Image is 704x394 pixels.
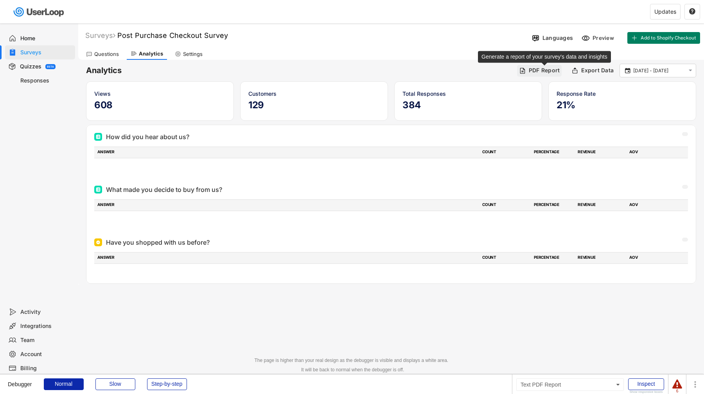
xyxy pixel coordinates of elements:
img: userloop-logo-01.svg [12,4,67,20]
div: What made you decide to buy from us? [106,185,222,194]
div: Surveys [20,49,72,56]
h6: Analytics [86,65,513,76]
img: Multi Select [96,187,101,192]
div: Response Rate [557,90,688,98]
div: REVENUE [578,202,625,209]
div: ANSWER [97,254,478,261]
div: Analytics [139,50,163,57]
div: Debugger [8,374,32,387]
div: Integrations [20,322,72,330]
div: COUNT [482,202,529,209]
div: Total Responses [402,90,534,98]
div: Surveys [85,31,115,40]
h5: 21% [557,99,688,111]
img: Multi Select [96,134,101,139]
div: Billing [20,365,72,372]
img: Language%20Icon.svg [532,34,540,42]
div: Preview [593,34,616,41]
div: REVENUE [578,149,625,156]
font: Post Purchase Checkout Survey [117,31,228,39]
h5: 129 [248,99,380,111]
button:  [687,67,694,74]
div: PERCENTAGE [534,202,573,209]
div: Text PDF Report [516,378,624,391]
div: ANSWER [97,202,478,209]
div: Quizzes [20,63,41,70]
div: Export Data [581,67,614,74]
div: Home [20,35,72,42]
button:  [624,67,631,74]
div: AOV [629,149,676,156]
div: Responses [20,77,72,84]
button: Add to Shopify Checkout [627,32,700,44]
div: BETA [47,65,54,68]
text:  [689,8,695,15]
h5: 608 [94,99,226,111]
div: Step-by-step [147,378,187,390]
div: Inspect [628,378,664,390]
div: Activity [20,308,72,316]
div: AOV [629,202,676,209]
text:  [625,67,630,74]
div: Questions [94,51,119,57]
div: PERCENTAGE [534,254,573,261]
div: Have you shopped with us before? [106,238,210,247]
input: Select Date Range [633,67,685,75]
div: Normal [44,378,84,390]
div: Show responsive boxes [628,390,664,394]
div: PERCENTAGE [534,149,573,156]
div: AOV [629,254,676,261]
div: COUNT [482,149,529,156]
div: How did you hear about us? [106,132,189,141]
div: Slow [95,378,135,390]
img: Single Select [96,240,101,245]
div: 6 [672,389,682,393]
span: Add to Shopify Checkout [641,36,696,40]
div: COUNT [482,254,529,261]
h5: 384 [402,99,534,111]
div: Customers [248,90,380,98]
div: REVENUE [578,254,625,261]
div: PDF Report [529,67,560,74]
text:  [689,67,692,74]
div: Views [94,90,226,98]
div: Account [20,351,72,358]
div: Settings [183,51,203,57]
div: Languages [542,34,573,41]
div: ANSWER [97,149,478,156]
button:  [689,8,696,15]
div: Team [20,337,72,344]
div: Updates [654,9,676,14]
